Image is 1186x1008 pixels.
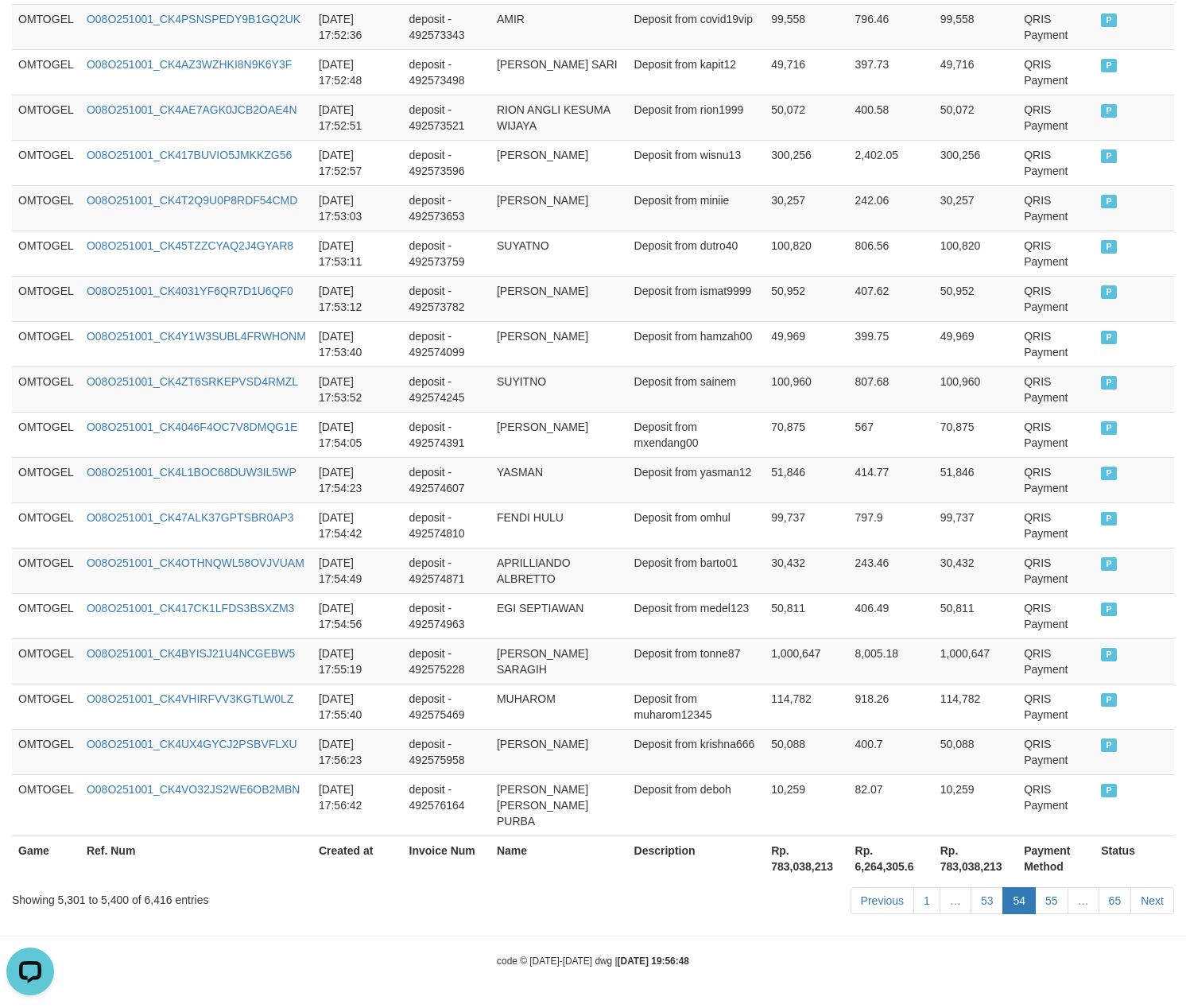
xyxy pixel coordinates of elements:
td: QRIS Payment [1017,366,1095,412]
td: YASMAN [490,457,628,502]
td: OMTOGEL [12,366,80,412]
td: [DATE] 17:54:05 [312,412,403,457]
td: Deposit from hamzah00 [628,321,765,366]
td: 10,259 [934,774,1017,835]
a: O08O251001_CK4046F4OC7V8DMQG1E [87,421,297,433]
td: deposit - 492573521 [403,95,490,140]
td: 243.46 [849,548,934,593]
td: 51,846 [934,457,1017,502]
span: PAID [1101,195,1117,208]
td: 51,846 [765,457,848,502]
a: O08O251001_CK45TZZCYAQ2J4GYAR8 [87,239,293,252]
span: PAID [1101,376,1117,390]
td: 414.77 [849,457,934,502]
td: [DATE] 17:54:56 [312,593,403,638]
td: Deposit from muharom12345 [628,684,765,729]
td: [DATE] 17:52:48 [312,49,403,95]
a: Previous [851,887,914,914]
strong: [DATE] 19:56:48 [618,956,689,967]
td: deposit - 492573759 [403,231,490,276]
a: O08O251001_CK4AE7AGK0JCB2OAE4N [87,103,297,116]
td: OMTOGEL [12,729,80,774]
td: EGI SEPTIAWAN [490,593,628,638]
th: Ref. Num [80,835,312,881]
th: Description [628,835,765,881]
th: Rp. 6,264,305.6 [849,835,934,881]
td: QRIS Payment [1017,95,1095,140]
td: [DATE] 17:54:49 [312,548,403,593]
a: 53 [971,887,1004,914]
td: Deposit from barto01 [628,548,765,593]
td: 407.62 [849,276,934,321]
td: 399.75 [849,321,934,366]
a: O08O251001_CK4031YF6QR7D1U6QF0 [87,285,293,297]
span: PAID [1101,467,1117,480]
td: [DATE] 17:54:42 [312,502,403,548]
td: 242.06 [849,185,934,231]
td: QRIS Payment [1017,729,1095,774]
td: Deposit from omhul [628,502,765,548]
td: 1,000,647 [934,638,1017,684]
td: 50,811 [934,593,1017,638]
a: O08O251001_CK47ALK37GPTSBR0AP3 [87,511,294,524]
td: OMTOGEL [12,95,80,140]
span: PAID [1101,603,1117,616]
th: Payment Method [1017,835,1095,881]
td: Deposit from covid19vip [628,4,765,49]
td: 797.9 [849,502,934,548]
td: APRILLIANDO ALBRETTO [490,548,628,593]
td: 10,259 [765,774,848,835]
td: QRIS Payment [1017,638,1095,684]
td: 49,716 [765,49,848,95]
td: QRIS Payment [1017,185,1095,231]
th: Name [490,835,628,881]
a: O08O251001_CK4T2Q9U0P8RDF54CMD [87,194,297,207]
span: PAID [1101,59,1117,72]
td: 567 [849,412,934,457]
td: 918.26 [849,684,934,729]
td: [DATE] 17:53:03 [312,185,403,231]
a: O08O251001_CK4Y1W3SUBL4FRWHONM [87,330,306,343]
th: Invoice Num [403,835,490,881]
a: 54 [1002,887,1036,914]
td: OMTOGEL [12,412,80,457]
td: 49,716 [934,49,1017,95]
td: QRIS Payment [1017,684,1095,729]
td: [DATE] 17:56:23 [312,729,403,774]
span: PAID [1101,149,1117,163]
td: 406.49 [849,593,934,638]
div: Showing 5,301 to 5,400 of 6,416 entries [12,886,483,908]
td: Deposit from krishna666 [628,729,765,774]
td: Deposit from sainem [628,366,765,412]
td: [DATE] 17:52:51 [312,95,403,140]
td: 49,969 [934,321,1017,366]
span: PAID [1101,240,1117,254]
td: OMTOGEL [12,140,80,185]
td: 50,952 [934,276,1017,321]
td: RION ANGLI KESUMA WIJAYA [490,95,628,140]
td: [PERSON_NAME] SARAGIH [490,638,628,684]
td: [DATE] 17:53:11 [312,231,403,276]
td: 8,005.18 [849,638,934,684]
td: [DATE] 17:52:36 [312,4,403,49]
td: OMTOGEL [12,548,80,593]
td: FENDI HULU [490,502,628,548]
span: PAID [1101,285,1117,299]
td: 30,432 [765,548,848,593]
td: OMTOGEL [12,185,80,231]
td: 99,737 [934,502,1017,548]
td: QRIS Payment [1017,4,1095,49]
td: 796.46 [849,4,934,49]
td: 30,257 [765,185,848,231]
a: O08O251001_CK4L1BOC68DUW3IL5WP [87,466,296,479]
td: SUYITNO [490,366,628,412]
td: Deposit from kapit12 [628,49,765,95]
td: deposit - 492574245 [403,366,490,412]
td: OMTOGEL [12,49,80,95]
td: Deposit from mxendang00 [628,412,765,457]
td: OMTOGEL [12,593,80,638]
span: PAID [1101,648,1117,661]
td: 397.73 [849,49,934,95]
td: QRIS Payment [1017,412,1095,457]
td: 114,782 [934,684,1017,729]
